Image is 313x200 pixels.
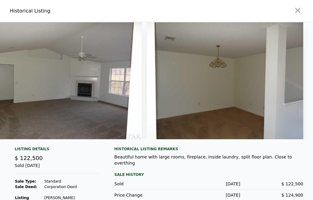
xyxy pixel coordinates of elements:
[15,162,100,174] div: Sold [DATE]
[114,147,303,151] div: Historical Listing remarks
[44,184,100,190] td: Corporation Deed
[282,181,303,186] span: $ 122,500
[114,181,177,187] div: Sold
[15,147,100,154] div: Listing Details
[15,155,43,161] span: $ 122,500
[114,154,303,166] div: Beautiful home with large rooms, fireplace, inside laundry, split floor plan. Close to everthing
[10,7,154,15] div: Historical Listing
[177,192,240,198] div: [DATE]
[114,192,177,198] div: Price Change
[147,22,303,139] img: Property Img
[15,179,36,184] strong: Sale Type:
[44,179,100,184] td: Standard
[282,193,303,198] span: $ 124,900
[177,181,240,187] div: [DATE]
[114,171,303,178] div: Sale History
[15,185,37,189] strong: Sale Deed:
